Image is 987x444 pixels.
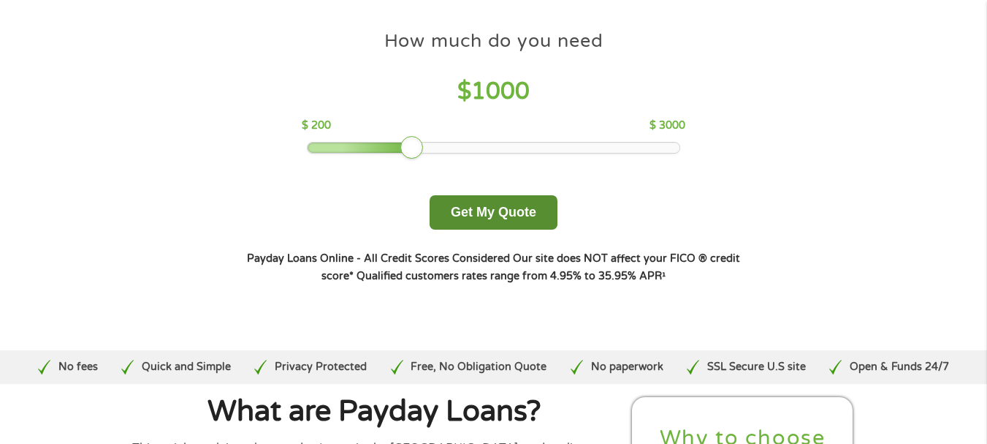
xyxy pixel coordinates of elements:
p: Quick and Simple [142,359,231,375]
p: $ 200 [302,118,331,134]
p: Open & Funds 24/7 [850,359,949,375]
h4: How much do you need [384,29,603,53]
p: SSL Secure U.S site [707,359,806,375]
p: Privacy Protected [275,359,367,375]
p: $ 3000 [649,118,685,134]
h1: What are Payday Loans? [132,397,617,426]
strong: Our site does NOT affect your FICO ® credit score* [321,252,740,282]
p: No paperwork [591,359,663,375]
strong: Payday Loans Online - All Credit Scores Considered [247,252,510,265]
h4: $ [302,77,685,107]
p: No fees [58,359,98,375]
span: 1000 [471,78,530,105]
strong: Qualified customers rates range from 4.95% to 35.95% APR¹ [357,270,666,282]
button: Get My Quote [430,195,557,230]
p: Free, No Obligation Quote [411,359,546,375]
